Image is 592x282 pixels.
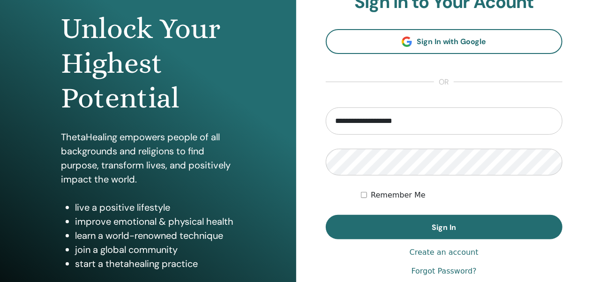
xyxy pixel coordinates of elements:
li: start a thetahealing practice [75,257,235,271]
span: or [434,76,454,88]
button: Sign In [326,215,563,239]
a: Forgot Password? [412,266,477,277]
a: Sign In with Google [326,29,563,54]
div: Keep me authenticated indefinitely or until I manually logout [361,190,562,201]
li: improve emotional & physical health [75,214,235,229]
li: join a global community [75,243,235,257]
h1: Unlock Your Highest Potential [61,11,235,116]
li: learn a world-renowned technique [75,229,235,243]
li: live a positive lifestyle [75,200,235,214]
p: ThetaHealing empowers people of all backgrounds and religions to find purpose, transform lives, a... [61,130,235,186]
a: Create an account [410,247,479,258]
span: Sign In with Google [417,37,487,46]
span: Sign In [432,222,456,232]
label: Remember Me [371,190,426,201]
